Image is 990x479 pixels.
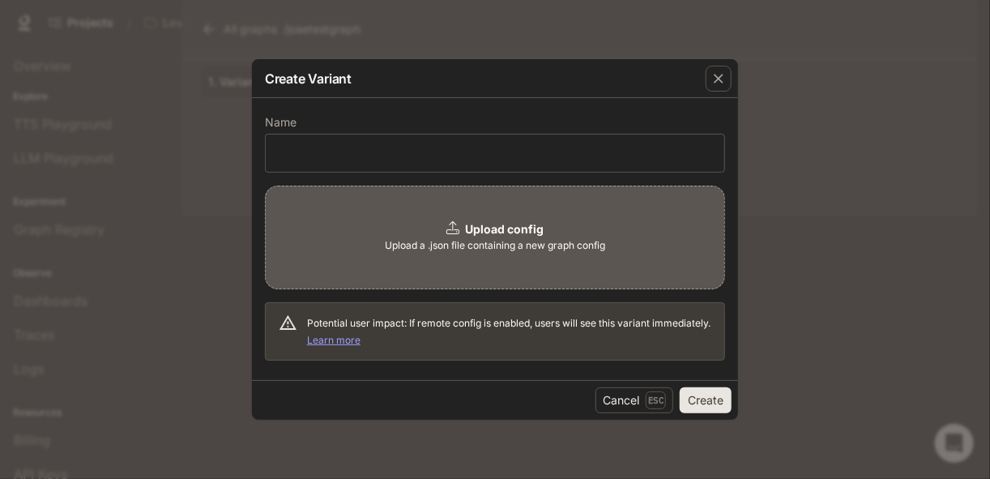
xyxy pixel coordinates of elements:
[265,117,297,128] p: Name
[265,69,352,88] p: Create Variant
[385,237,605,254] span: Upload a .json file containing a new graph config
[307,317,710,346] span: Potential user impact: If remote config is enabled, users will see this variant immediately.
[307,334,361,346] a: Learn more
[595,387,673,413] button: CancelEsc
[646,391,666,409] p: Esc
[680,387,732,413] button: Create
[466,222,544,236] b: Upload config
